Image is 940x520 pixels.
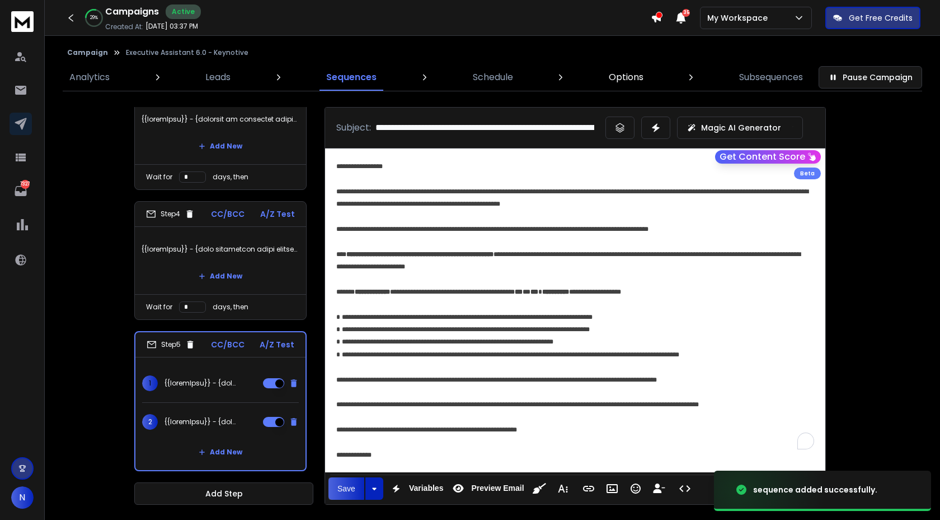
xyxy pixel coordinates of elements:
[142,375,158,391] span: 1
[63,64,116,91] a: Analytics
[326,71,377,84] p: Sequences
[164,379,236,388] p: {{loremIpsu}} - {dolors ametconsect adip elit se doei|te incidi utlabor etdolore magna|aliquaen a...
[682,9,690,17] span: 35
[166,4,201,19] div: Active
[205,71,231,84] p: Leads
[11,486,34,509] button: N
[211,339,245,350] p: CC/BCC
[819,66,922,89] button: Pause Campaign
[146,303,172,312] p: Wait for
[134,201,307,320] li: Step4CC/BCCA/Z Test{{loremIpsu}} - {dolo sitametcon adipi elitseddo|eiusmodt incididunt utlabo et...
[190,265,251,287] button: Add New
[578,477,599,500] button: Insert Link (⌘K)
[825,7,920,29] button: Get Free Credits
[677,117,803,139] button: Magic AI Generator
[213,173,248,182] p: days, then
[67,48,108,57] button: Campaign
[625,477,646,500] button: Emoticons
[319,64,383,91] a: Sequences
[190,441,251,463] button: Add New
[648,477,670,500] button: Insert Unsubscribe Link
[794,168,821,179] div: Beta
[466,64,520,91] a: Schedule
[674,477,695,500] button: Code View
[328,477,364,500] button: Save
[211,208,245,220] p: CC/BCC
[142,234,299,265] p: {{loremIpsu}} - {dolo sitametcon adipi elitseddo|eiusmodt incididunt utlabo etdolo|magnaaliqua en...
[134,331,307,471] li: Step5CC/BCCA/Z Test1{{loremIpsu}} - {dolors ametconsect adip elit se doei|te incidi utlabor etdol...
[609,71,643,84] p: Options
[336,121,371,134] p: Subject:
[473,71,513,84] p: Schedule
[147,340,195,350] div: Step 5
[732,64,810,91] a: Subsequences
[142,104,299,135] p: {{loremIpsu}} - {dolorsit am consectet adipiscing elit|se doeiusmodt incididuntu laboreetd|magnaa...
[407,484,446,493] span: Variables
[601,477,623,500] button: Insert Image (⌘P)
[260,208,295,220] p: A/Z Test
[69,71,110,84] p: Analytics
[145,22,198,31] p: [DATE] 03:37 PM
[386,477,446,500] button: Variables
[552,477,574,500] button: More Text
[90,15,98,21] p: 29 %
[715,150,821,164] button: Get Content Score
[469,484,526,493] span: Preview Email
[10,180,32,202] a: 7327
[260,339,294,350] p: A/Z Test
[146,209,195,219] div: Step 4
[707,12,772,24] p: My Workspace
[753,484,877,495] div: sequence added successfully.
[213,303,248,312] p: days, then
[199,64,237,91] a: Leads
[126,48,248,57] p: Executive Assistant 6.0 - Keynotive
[529,477,550,500] button: Clean HTML
[739,71,803,84] p: Subsequences
[21,180,30,189] p: 7327
[11,11,34,32] img: logo
[105,5,159,18] h1: Campaigns
[602,64,650,91] a: Options
[325,148,825,461] div: To enrich screen reader interactions, please activate Accessibility in Grammarly extension settings
[190,135,251,157] button: Add New
[134,482,313,505] button: Add Step
[105,22,143,31] p: Created At:
[164,417,236,426] p: {{loremIpsu}} - {dolors ametconsect adip elit se doei|te incidi utlabor etdolore magna|aliquaen a...
[142,414,158,430] span: 2
[134,71,307,190] li: Step3CC/BCCA/Z Test{{loremIpsu}} - {dolorsit am consectet adipiscing elit|se doeiusmodt incididun...
[849,12,913,24] p: Get Free Credits
[146,173,172,182] p: Wait for
[701,122,781,133] p: Magic AI Generator
[448,477,526,500] button: Preview Email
